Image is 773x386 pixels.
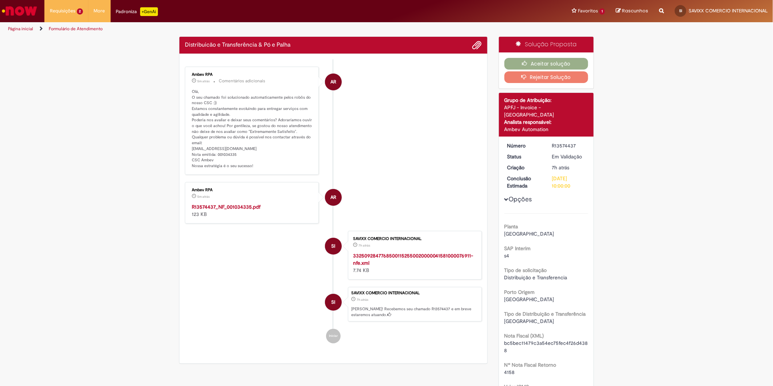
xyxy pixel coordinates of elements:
div: R13574437 [552,142,586,149]
div: 29/09/2025 00:42:38 [552,164,586,171]
h2: Distribuicão e Transferência & Pó e Palha Histórico de tíquete [185,42,290,48]
img: ServiceNow [1,4,38,18]
span: [GEOGRAPHIC_DATA] [504,318,554,324]
a: R13574437_NF_001034335.pdf [192,204,261,210]
b: Tipo de solicitação [504,267,547,273]
div: Ambev RPA [192,72,313,77]
small: Comentários adicionais [219,78,265,84]
span: Distribuição e Transferencia [504,274,567,281]
p: Olá, O seu chamado foi solucionado automaticamente pelos robôs do nosso CSC :)) Estamos constante... [192,89,313,169]
div: Solução Proposta [499,37,594,52]
div: Ambev RPA [192,188,313,192]
div: Ambev RPA [325,74,342,90]
span: More [94,7,105,15]
time: 29/09/2025 00:38:33 [358,243,370,248]
div: APFJ - Invoice - [GEOGRAPHIC_DATA] [504,104,588,118]
span: AR [330,189,336,206]
span: 7h atrás [358,243,370,248]
b: SAP Interim [504,245,531,252]
span: SI [679,8,682,13]
dt: Status [502,153,547,160]
a: 33250928477685001152550020000041581000076911-nfe.xml [353,252,473,266]
span: [GEOGRAPHIC_DATA] [504,296,554,303]
button: Aceitar solução [504,58,588,70]
b: Planta [504,223,518,230]
div: SAVIXX COMERCIO INTERNACIONAL [353,237,474,241]
div: Ambev RPA [325,189,342,206]
div: Analista responsável: [504,118,588,126]
span: [GEOGRAPHIC_DATA] [504,231,554,237]
span: Requisições [50,7,75,15]
span: 7h atrás [357,298,368,302]
b: Nº Nota Fiscal Retorno [504,362,556,368]
span: 1 [599,8,605,15]
div: Padroniza [116,7,158,16]
div: Em Validação [552,153,586,160]
span: SI [331,237,335,255]
p: +GenAi [140,7,158,16]
a: Formulário de Atendimento [49,26,103,32]
b: Tipo de Distribuição e Transferência [504,311,586,317]
span: AR [330,73,336,91]
div: [DATE] 10:00:00 [552,175,586,189]
time: 29/09/2025 08:02:31 [197,79,210,83]
b: Nota Fiscal (XML) [504,332,544,339]
span: Rascunhos [622,7,648,14]
a: Página inicial [8,26,33,32]
dt: Conclusão Estimada [502,175,547,189]
span: 2 [77,8,83,15]
div: 7.74 KB [353,252,474,274]
a: Rascunhos [616,8,648,15]
dt: Criação [502,164,547,171]
span: 5m atrás [197,194,210,199]
time: 29/09/2025 08:02:30 [197,194,210,199]
div: SAVIXX COMERCIO INTERNACIONAL [325,238,342,255]
ul: Trilhas de página [5,22,510,36]
span: SI [331,294,335,311]
b: Porto Origem [504,289,535,295]
button: Rejeitar Solução [504,71,588,83]
span: s4 [504,252,510,259]
dt: Número [502,142,547,149]
div: SAVIXX COMERCIO INTERNACIONAL [351,291,478,295]
ul: Histórico de tíquete [185,59,482,351]
div: Grupo de Atribuição: [504,96,588,104]
span: 7h atrás [552,164,569,171]
div: 123 KB [192,203,313,218]
p: [PERSON_NAME]! Recebemos seu chamado R13574437 e em breve estaremos atuando. [351,306,478,318]
div: SAVIXX COMERCIO INTERNACIONAL [325,294,342,311]
div: Ambev Automation [504,126,588,133]
li: SAVIXX COMERCIO INTERNACIONAL [185,287,482,322]
button: Adicionar anexos [472,40,482,50]
span: 4158 [504,369,515,375]
span: 5m atrás [197,79,210,83]
time: 29/09/2025 00:42:38 [357,298,368,302]
span: Favoritos [578,7,598,15]
span: SAVIXX COMERCIO INTERNACIONAL [689,8,768,14]
time: 29/09/2025 00:42:38 [552,164,569,171]
span: bc5bec11479c3a54ec75fec4f26d4388 [504,340,588,354]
